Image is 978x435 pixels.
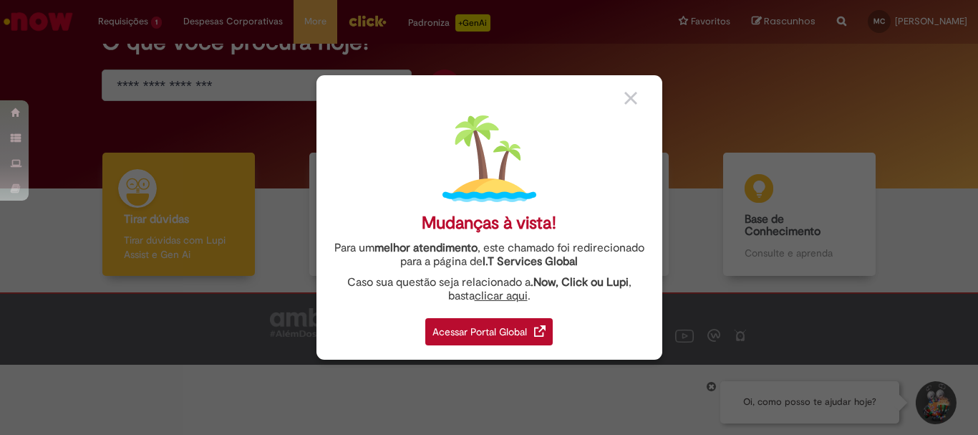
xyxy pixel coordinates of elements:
img: close_button_grey.png [624,92,637,105]
a: Acessar Portal Global [425,310,553,345]
div: Caso sua questão seja relacionado a , basta . [327,276,652,303]
div: Acessar Portal Global [425,318,553,345]
strong: .Now, Click ou Lupi [531,275,629,290]
strong: melhor atendimento [374,241,478,255]
div: Para um , este chamado foi redirecionado para a página de [327,242,652,269]
div: Mudanças à vista! [422,213,556,234]
img: redirect_link.png [534,325,546,337]
a: I.T Services Global [483,247,578,269]
a: clicar aqui [475,281,528,303]
img: island.png [442,112,536,206]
